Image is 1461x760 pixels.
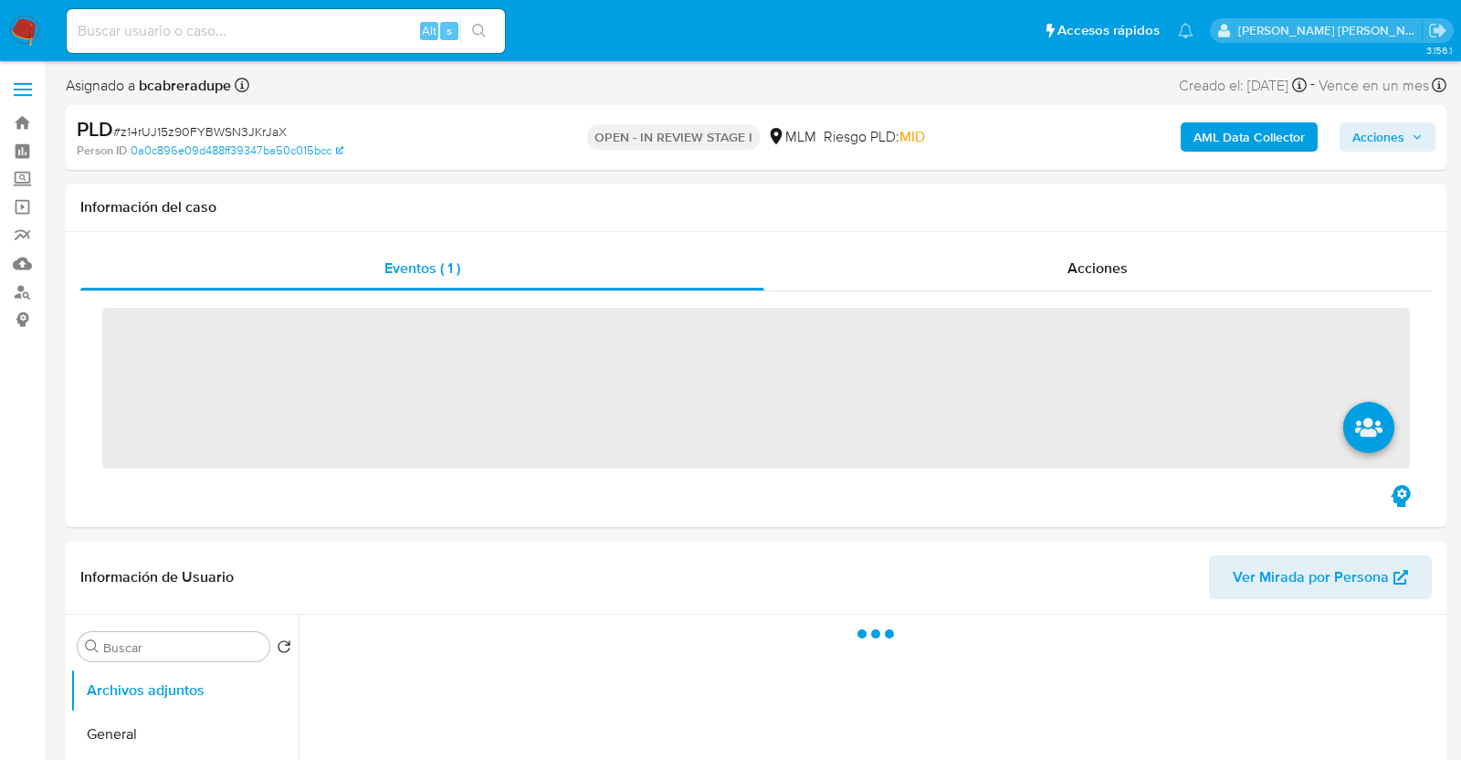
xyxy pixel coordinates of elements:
h1: Información de Usuario [80,568,234,586]
span: Ver Mirada por Persona [1233,555,1389,599]
button: Ver Mirada por Persona [1209,555,1432,599]
span: Eventos ( 1 ) [384,258,460,279]
b: PLD [77,114,113,143]
b: Person ID [77,142,127,159]
button: Archivos adjuntos [70,669,299,712]
p: baltazar.cabreradupeyron@mercadolibre.com.mx [1238,22,1423,39]
span: Acciones [1352,122,1404,152]
b: AML Data Collector [1193,122,1305,152]
button: Volver al orden por defecto [277,639,291,660]
span: Alt [422,22,436,39]
span: - [1310,73,1315,98]
b: bcabreradupe [135,75,231,96]
a: Salir [1428,21,1447,40]
a: 0a0c896e09d488ff39347ba50c015bcc [131,142,343,159]
span: Asignado a [66,76,231,96]
button: General [70,712,299,756]
button: AML Data Collector [1181,122,1318,152]
input: Buscar [103,639,262,656]
span: Accesos rápidos [1057,21,1160,40]
div: MLM [767,127,816,147]
h1: Información del caso [80,198,1432,216]
button: search-icon [460,18,498,44]
span: # z14rUJ15z90FYBWSN3JKrJaX [113,122,287,141]
a: Notificaciones [1178,23,1193,38]
button: Acciones [1340,122,1435,152]
span: Riesgo PLD: [824,127,925,147]
span: ‌ [102,308,1410,469]
button: Buscar [85,639,100,654]
span: MID [899,126,925,147]
p: OPEN - IN REVIEW STAGE I [587,124,760,150]
span: Acciones [1067,258,1128,279]
input: Buscar usuario o caso... [67,19,505,43]
span: s [447,22,452,39]
div: Creado el: [DATE] [1179,73,1307,98]
span: Vence en un mes [1319,76,1429,96]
